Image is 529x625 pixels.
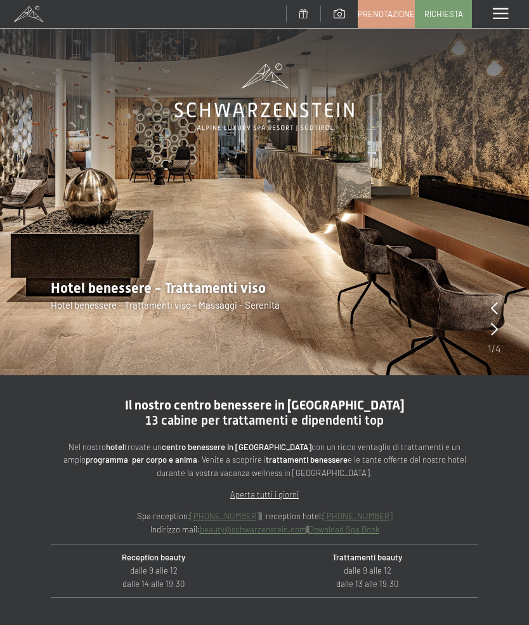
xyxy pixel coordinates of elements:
[122,552,185,562] strong: Reception beauty
[358,1,414,27] a: Prenotazione
[86,454,197,465] strong: programma per corpo e anima
[106,442,124,452] strong: hotel
[51,510,478,536] p: Spa reception: || reception hotel: Indirizzo mail: ||
[200,524,306,534] a: beauty@schwarzenstein.com
[488,342,492,356] span: 1
[358,8,415,20] span: Prenotazione
[190,511,259,521] a: [PHONE_NUMBER]
[145,413,384,428] span: 13 cabine per trattamenti e dipendenti top
[51,441,478,480] p: Nel nostro trovate un con un ricco ventaglio di trattamenti e un ampio . Venite a scoprire i e le...
[415,1,471,27] a: Richiesta
[424,8,463,20] span: Richiesta
[495,342,500,356] span: 4
[51,280,266,296] span: Hotel benessere - Trattamenti viso
[309,524,379,534] a: Download Spa Book
[162,442,311,452] strong: centro benessere in [GEOGRAPHIC_DATA]
[332,552,402,562] strong: Trattamenti beauty
[266,454,348,465] strong: trattamenti benessere
[51,544,257,597] td: dalle 9 alle 12 dalle 14 alle 19.30
[492,342,495,356] span: /
[125,397,405,413] span: Il nostro centro benessere in [GEOGRAPHIC_DATA]
[257,544,478,597] td: dalle 9 alle 12 dalle 13 alle 19.30
[230,489,299,499] u: Aperta tutti i giorni
[51,299,280,311] span: Hotel benessere - Trattamenti viso - Massaggi - Serenità
[323,511,393,521] a: [PHONE_NUMBER]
